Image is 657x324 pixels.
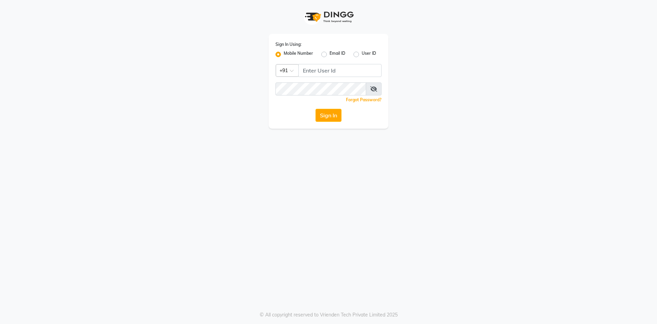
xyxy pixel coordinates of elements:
label: Mobile Number [284,50,313,59]
label: User ID [362,50,376,59]
label: Email ID [330,50,345,59]
img: logo1.svg [301,7,356,27]
input: Username [298,64,382,77]
a: Forgot Password? [346,97,382,102]
button: Sign In [315,109,342,122]
label: Sign In Using: [275,41,301,48]
input: Username [275,82,366,95]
